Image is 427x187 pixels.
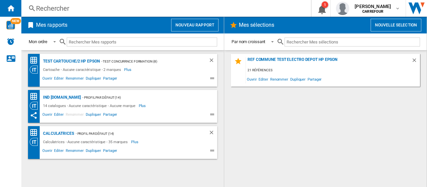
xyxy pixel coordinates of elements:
[355,3,391,10] span: [PERSON_NAME]
[10,18,21,24] span: NEW
[6,21,15,29] img: wise-card.svg
[29,39,47,44] div: Mon ordre
[67,37,217,46] input: Rechercher Mes rapports
[30,102,41,110] div: Vision Catégorie
[102,111,118,119] span: Partager
[35,19,69,31] h2: Mes rapports
[85,75,102,83] span: Dupliquer
[131,138,139,146] span: Plus
[208,57,217,66] div: Supprimer
[30,138,41,146] div: Vision Catégorie
[41,138,131,146] div: Calculatrices - Aucune caractéristique - 35 marques
[139,102,147,110] span: Plus
[258,75,269,84] span: Editer
[336,2,349,15] img: profile.jpg
[124,66,132,74] span: Plus
[285,37,420,46] input: Rechercher Mes sélections
[81,93,204,102] div: - Profil par défaut (14)
[246,75,258,84] span: Ouvrir
[289,75,307,84] span: Dupliquer
[74,129,195,138] div: - Profil par défaut (14)
[53,148,64,156] span: Editer
[171,19,219,31] button: Nouveau rapport
[246,57,411,66] div: Ref commune test electro depot HP EPSON
[53,75,64,83] span: Editer
[41,148,53,156] span: Ouvrir
[238,19,276,31] h2: Mes sélections
[100,57,195,66] div: - TEST CONCURRNCE FORMATION (8)
[36,4,294,13] div: Rechercher
[30,92,41,101] div: Matrice des prix
[411,57,420,66] div: Supprimer
[41,93,81,102] div: Ind [DOMAIN_NAME]
[30,111,38,119] ng-md-icon: Ce rapport a été partagé avec vous
[208,129,217,138] div: Supprimer
[102,75,118,83] span: Partager
[41,111,53,119] span: Ouvrir
[30,66,41,74] div: Vision Catégorie
[53,111,64,119] span: Editer
[30,128,41,137] div: Matrice des prix
[322,1,328,8] div: 1
[65,111,85,119] span: Renommer
[41,129,74,138] div: Calculatrices
[362,9,383,14] b: CARREFOUR
[102,148,118,156] span: Partager
[269,75,289,84] span: Renommer
[30,56,41,65] div: Matrice des prix
[65,148,85,156] span: Renommer
[65,75,85,83] span: Renommer
[307,75,323,84] span: Partager
[85,111,102,119] span: Dupliquer
[41,66,124,74] div: Cartouche - Aucune caractéristique - 2 marques
[246,66,420,75] div: 21 références
[371,19,421,31] button: Nouvelle selection
[41,57,100,66] div: TEST Cartouche/2 HP EPSON
[41,102,139,110] div: 14 catalogues - Aucune caractéristique - Aucune marque
[41,75,53,83] span: Ouvrir
[85,148,102,156] span: Dupliquer
[7,37,15,45] img: alerts-logo.svg
[232,39,265,44] div: Par nom croissant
